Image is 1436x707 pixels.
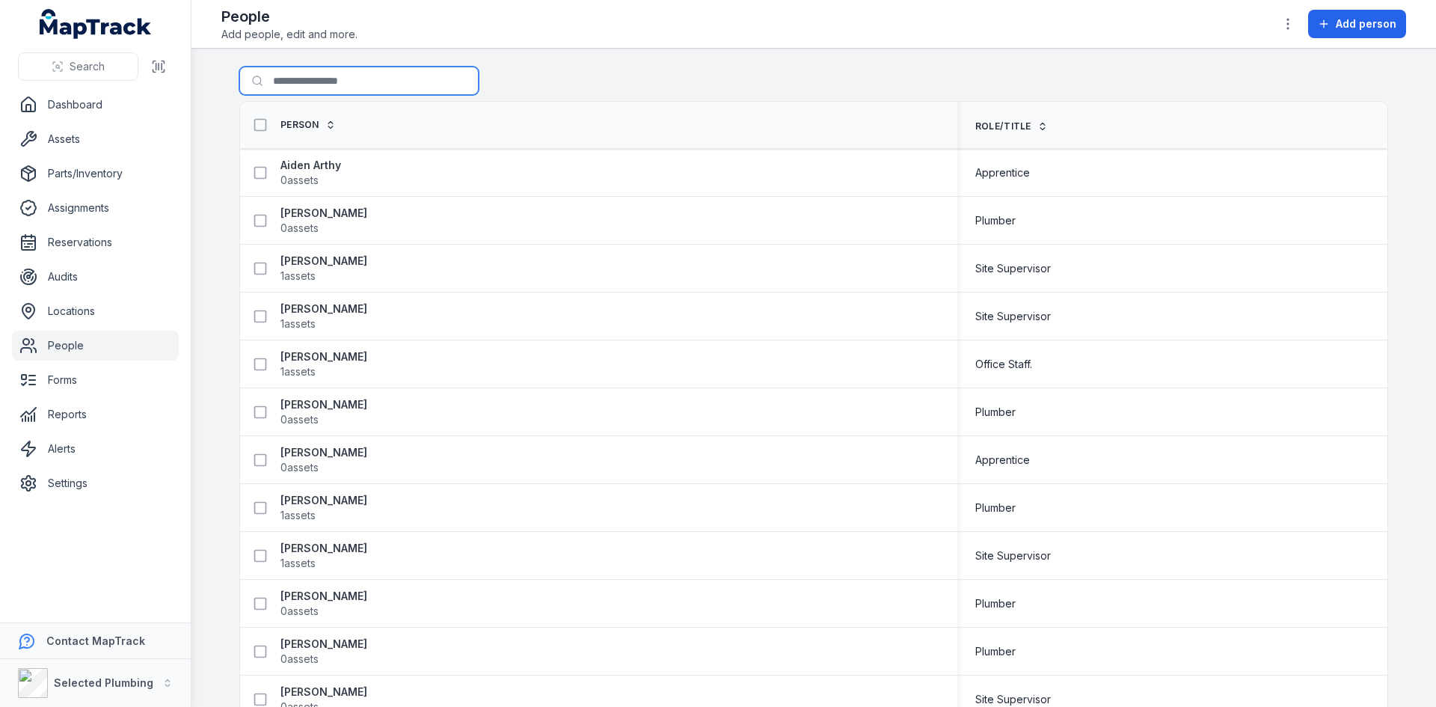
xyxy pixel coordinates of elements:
[975,357,1032,372] span: Office Staff.
[280,412,319,427] span: 0 assets
[280,221,319,236] span: 0 assets
[280,397,367,412] strong: [PERSON_NAME]
[280,316,316,331] span: 1 assets
[12,262,179,292] a: Audits
[280,541,367,571] a: [PERSON_NAME]1assets
[221,27,358,42] span: Add people, edit and more.
[221,6,358,27] h2: People
[280,604,319,619] span: 0 assets
[280,685,367,700] strong: [PERSON_NAME]
[975,644,1016,659] span: Plumber
[12,400,179,429] a: Reports
[280,637,367,652] strong: [PERSON_NAME]
[280,349,367,364] strong: [PERSON_NAME]
[280,637,367,667] a: [PERSON_NAME]0assets
[280,254,367,269] strong: [PERSON_NAME]
[280,652,319,667] span: 0 assets
[40,9,152,39] a: MapTrack
[280,445,367,475] a: [PERSON_NAME]0assets
[975,501,1016,515] span: Plumber
[975,453,1030,468] span: Apprentice
[280,206,367,221] strong: [PERSON_NAME]
[280,269,316,284] span: 1 assets
[975,309,1051,324] span: Site Supervisor
[280,158,341,188] a: Aiden Arthy0assets
[280,589,367,604] strong: [PERSON_NAME]
[280,397,367,427] a: [PERSON_NAME]0assets
[12,193,179,223] a: Assignments
[280,302,367,331] a: [PERSON_NAME]1assets
[12,434,179,464] a: Alerts
[280,445,367,460] strong: [PERSON_NAME]
[12,124,179,154] a: Assets
[975,548,1051,563] span: Site Supervisor
[280,556,316,571] span: 1 assets
[280,508,316,523] span: 1 assets
[18,52,138,81] button: Search
[12,90,179,120] a: Dashboard
[12,468,179,498] a: Settings
[280,364,316,379] span: 1 assets
[1308,10,1406,38] button: Add person
[975,165,1030,180] span: Apprentice
[280,119,319,131] span: Person
[280,460,319,475] span: 0 assets
[280,493,367,508] strong: [PERSON_NAME]
[280,206,367,236] a: [PERSON_NAME]0assets
[975,261,1051,276] span: Site Supervisor
[12,365,179,395] a: Forms
[12,227,179,257] a: Reservations
[280,158,341,173] strong: Aiden Arthy
[280,541,367,556] strong: [PERSON_NAME]
[280,119,336,131] a: Person
[280,493,367,523] a: [PERSON_NAME]1assets
[280,302,367,316] strong: [PERSON_NAME]
[1336,16,1396,31] span: Add person
[70,59,105,74] span: Search
[12,331,179,361] a: People
[280,349,367,379] a: [PERSON_NAME]1assets
[12,296,179,326] a: Locations
[54,676,153,689] strong: Selected Plumbing
[280,254,367,284] a: [PERSON_NAME]1assets
[975,405,1016,420] span: Plumber
[12,159,179,189] a: Parts/Inventory
[46,634,145,647] strong: Contact MapTrack
[975,120,1048,132] a: Role/Title
[975,692,1051,707] span: Site Supervisor
[975,213,1016,228] span: Plumber
[975,120,1031,132] span: Role/Title
[975,596,1016,611] span: Plumber
[280,173,319,188] span: 0 assets
[280,589,367,619] a: [PERSON_NAME]0assets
